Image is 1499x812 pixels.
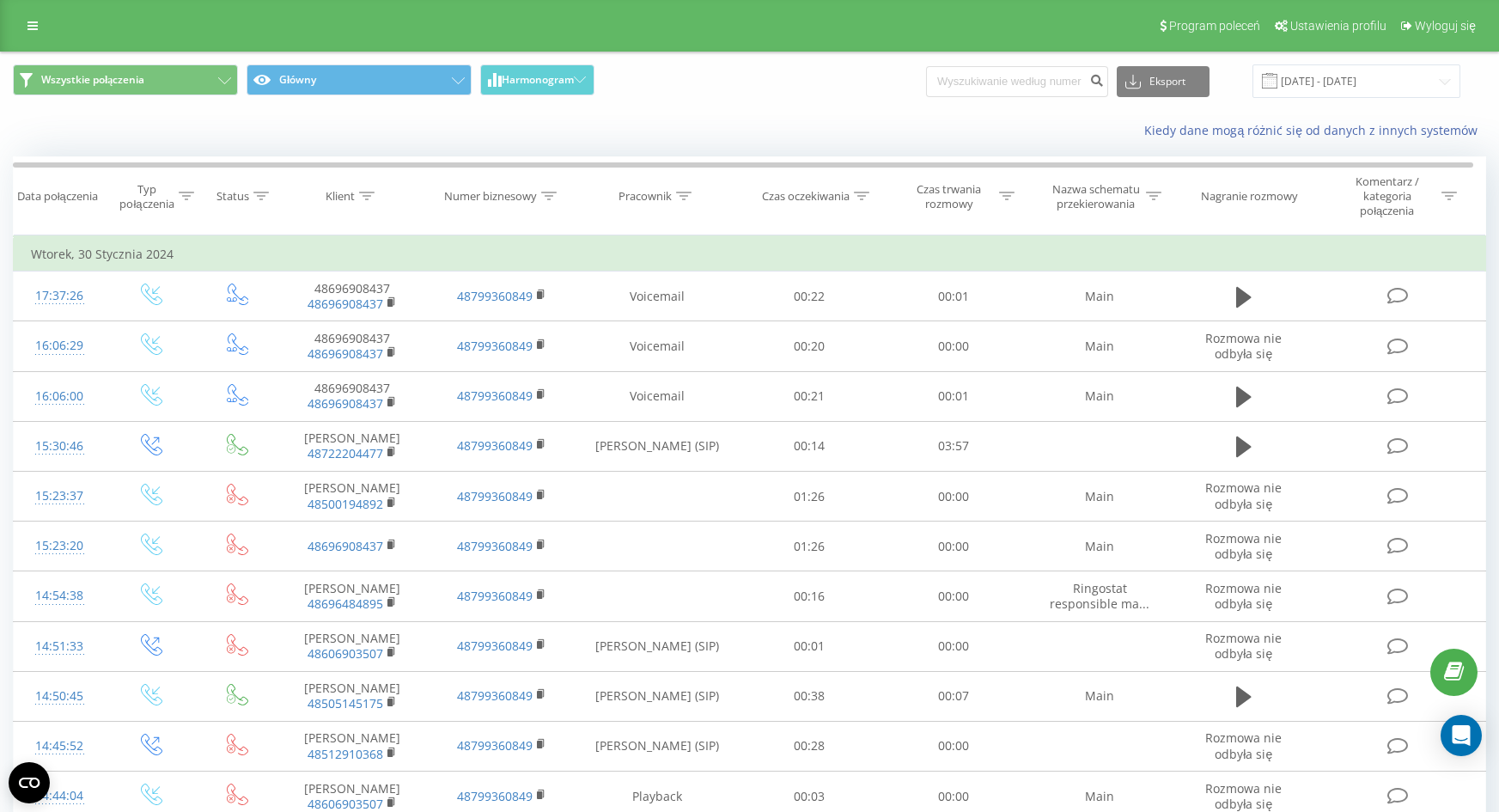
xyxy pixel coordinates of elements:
td: Main [1025,371,1174,421]
div: Czas oczekiwania [762,189,850,204]
td: 00:01 [881,371,1025,421]
td: [PERSON_NAME] (SIP) [576,671,737,721]
a: 48799360849 [457,488,533,504]
td: [PERSON_NAME] (SIP) [576,421,737,471]
a: 48799360849 [457,588,533,604]
td: [PERSON_NAME] [277,621,427,671]
td: 00:16 [738,571,881,621]
button: Główny [247,64,472,95]
td: Main [1025,522,1174,571]
span: Ringostat responsible ma... [1050,580,1149,612]
td: Wtorek, 30 Stycznia 2024 [14,237,1486,272]
td: Main [1025,321,1174,371]
span: Rozmowa nie odbyła się [1205,330,1282,362]
span: Rozmowa nie odbyła się [1205,630,1282,662]
td: 00:00 [881,321,1025,371]
td: Voicemail [576,272,737,321]
a: 48799360849 [457,538,533,554]
div: 15:23:37 [31,479,88,513]
button: Harmonogram [480,64,594,95]
a: 48799360849 [457,388,533,404]
button: Open CMP widget [9,762,50,803]
td: [PERSON_NAME] (SIP) [576,721,737,771]
div: Open Intercom Messenger [1441,715,1482,756]
td: Voicemail [576,321,737,371]
div: Czas trwania rozmowy [903,182,995,211]
div: Nazwa schematu przekierowania [1050,182,1142,211]
div: Data połączenia [17,189,98,204]
span: Rozmowa nie odbyła się [1205,780,1282,812]
a: 48696908437 [308,538,383,554]
div: 14:54:38 [31,579,88,613]
div: 14:50:45 [31,680,88,713]
span: Program poleceń [1169,19,1260,33]
a: 48500194892 [308,496,383,512]
button: Wszystkie połączenia [13,64,238,95]
td: 00:01 [881,272,1025,321]
span: Rozmowa nie odbyła się [1205,530,1282,562]
a: 48799360849 [457,437,533,454]
input: Wyszukiwanie według numeru [926,66,1108,97]
td: 00:20 [738,321,881,371]
td: 00:22 [738,272,881,321]
a: 48799360849 [457,788,533,804]
button: Eksport [1117,66,1210,97]
div: Klient [326,189,355,204]
td: 00:00 [881,571,1025,621]
td: 00:00 [881,472,1025,522]
a: 48799360849 [457,638,533,654]
div: 14:45:52 [31,730,88,763]
td: Main [1025,272,1174,321]
div: 15:30:46 [31,430,88,463]
div: 16:06:00 [31,380,88,413]
a: 48606903507 [308,796,383,812]
td: 00:28 [738,721,881,771]
a: 48799360849 [457,338,533,354]
a: 48696484895 [308,595,383,612]
a: 48799360849 [457,737,533,754]
a: 48696908437 [308,345,383,362]
a: 48722204477 [308,445,383,461]
td: [PERSON_NAME] [277,571,427,621]
span: Rozmowa nie odbyła się [1205,580,1282,612]
td: 48696908437 [277,371,427,421]
div: Nagranie rozmowy [1201,189,1298,204]
a: 48799360849 [457,687,533,704]
a: 48512910368 [308,746,383,762]
td: 01:26 [738,472,881,522]
td: 00:00 [881,721,1025,771]
td: 00:38 [738,671,881,721]
div: 16:06:29 [31,329,88,363]
td: 00:01 [738,621,881,671]
td: 00:00 [881,621,1025,671]
span: Rozmowa nie odbyła się [1205,479,1282,511]
td: [PERSON_NAME] [277,671,427,721]
a: 48696908437 [308,395,383,412]
td: Voicemail [576,371,737,421]
td: 48696908437 [277,272,427,321]
span: Rozmowa nie odbyła się [1205,730,1282,761]
td: 48696908437 [277,321,427,371]
div: Komentarz / kategoria połączenia [1337,174,1437,218]
td: [PERSON_NAME] [277,421,427,471]
div: Status [216,189,249,204]
div: 14:51:33 [31,630,88,663]
a: 48696908437 [308,296,383,312]
td: 00:14 [738,421,881,471]
td: [PERSON_NAME] [277,721,427,771]
span: Ustawienia profilu [1290,19,1386,33]
td: [PERSON_NAME] (SIP) [576,621,737,671]
div: 17:37:26 [31,279,88,313]
span: Wyloguj się [1415,19,1476,33]
td: 00:21 [738,371,881,421]
td: 00:07 [881,671,1025,721]
td: [PERSON_NAME] [277,472,427,522]
a: Kiedy dane mogą różnić się od danych z innych systemów [1144,122,1486,138]
td: 03:57 [881,421,1025,471]
span: Wszystkie połączenia [41,73,144,87]
td: 01:26 [738,522,881,571]
span: Harmonogram [502,74,574,86]
a: 48606903507 [308,645,383,662]
div: 15:23:20 [31,529,88,563]
td: 00:00 [881,522,1025,571]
